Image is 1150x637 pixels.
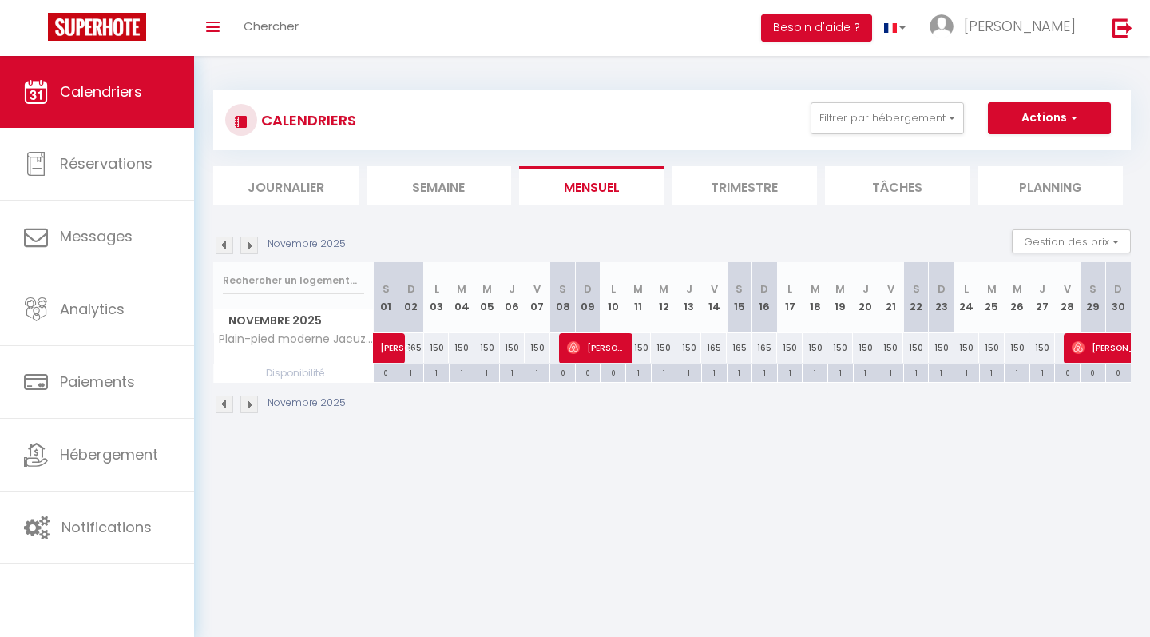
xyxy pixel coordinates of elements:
abbr: S [559,281,566,297]
abbr: M [835,281,845,297]
abbr: L [611,281,616,297]
span: [PERSON_NAME] [380,324,417,355]
div: 0 [1081,364,1105,380]
div: 165 [701,333,727,363]
div: 150 [525,333,550,363]
div: 150 [853,333,878,363]
th: 14 [701,262,727,333]
div: 1 [752,364,777,380]
div: 150 [929,333,954,363]
th: 17 [777,262,803,333]
span: [PERSON_NAME] [964,16,1076,36]
li: Tâches [825,166,970,205]
div: 1 [626,364,651,380]
th: 24 [954,262,980,333]
th: 20 [853,262,878,333]
li: Trimestre [672,166,818,205]
th: 28 [1055,262,1081,333]
th: 09 [575,262,601,333]
th: 27 [1029,262,1055,333]
th: 11 [626,262,652,333]
abbr: L [787,281,792,297]
th: 15 [727,262,752,333]
abbr: M [457,281,466,297]
span: Disponibilité [214,364,373,382]
th: 30 [1105,262,1131,333]
abbr: M [482,281,492,297]
div: 0 [601,364,625,380]
span: [PERSON_NAME] [567,332,627,363]
th: 04 [449,262,474,333]
abbr: S [383,281,390,297]
abbr: J [1039,281,1045,297]
div: 1 [904,364,929,380]
div: 1 [929,364,954,380]
abbr: S [1089,281,1096,297]
img: ... [930,14,954,38]
div: 150 [474,333,500,363]
abbr: L [964,281,969,297]
div: 1 [525,364,550,380]
button: Besoin d'aide ? [761,14,872,42]
div: 1 [878,364,903,380]
div: 150 [827,333,853,363]
abbr: M [633,281,643,297]
img: Super Booking [48,13,146,41]
th: 25 [979,262,1005,333]
th: 26 [1005,262,1030,333]
button: Filtrer par hébergement [811,102,964,134]
p: Novembre 2025 [268,396,346,411]
abbr: J [686,281,692,297]
th: 07 [525,262,550,333]
div: 1 [652,364,676,380]
abbr: D [760,281,768,297]
abbr: M [811,281,820,297]
div: 0 [1055,364,1080,380]
div: 165 [752,333,778,363]
span: Messages [60,226,133,246]
div: 1 [500,364,525,380]
div: 0 [576,364,601,380]
p: Novembre 2025 [268,237,346,252]
th: 13 [676,262,702,333]
div: 165 [727,333,752,363]
span: Réservations [60,153,153,173]
div: 0 [550,364,575,380]
div: 150 [979,333,1005,363]
input: Rechercher un logement... [223,266,364,295]
div: 1 [854,364,878,380]
th: 22 [903,262,929,333]
abbr: D [407,281,415,297]
div: 1 [828,364,853,380]
div: 150 [1029,333,1055,363]
div: 1 [676,364,701,380]
div: 150 [777,333,803,363]
div: 1 [1030,364,1055,380]
abbr: M [1013,281,1022,297]
div: 150 [626,333,652,363]
span: Notifications [61,517,152,537]
th: 05 [474,262,500,333]
div: 1 [778,364,803,380]
th: 10 [601,262,626,333]
th: 23 [929,262,954,333]
div: 150 [651,333,676,363]
div: 1 [954,364,979,380]
abbr: D [1114,281,1122,297]
abbr: V [887,281,894,297]
img: logout [1112,18,1132,38]
abbr: L [434,281,439,297]
abbr: J [509,281,515,297]
th: 29 [1081,262,1106,333]
th: 01 [374,262,399,333]
th: 21 [878,262,904,333]
div: 1 [1005,364,1029,380]
button: Actions [988,102,1111,134]
h3: CALENDRIERS [257,102,356,138]
div: 150 [1005,333,1030,363]
div: 1 [424,364,449,380]
div: 150 [803,333,828,363]
abbr: V [1064,281,1071,297]
div: 150 [424,333,450,363]
span: Chercher [244,18,299,34]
